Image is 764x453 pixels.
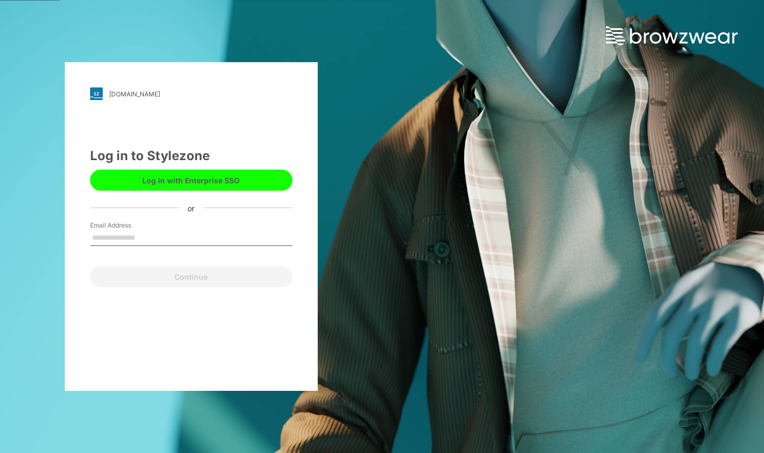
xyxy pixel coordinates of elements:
img: browzwear-logo.e42bd6dac1945053ebaf764b6aa21510.svg [606,26,738,45]
div: or [179,202,203,213]
div: Log in to Stylezone [90,146,292,165]
div: [DOMAIN_NAME] [109,90,160,98]
label: Email Address [90,221,164,230]
img: stylezone-logo.562084cfcfab977791bfbf7441f1a819.svg [90,87,103,100]
a: [DOMAIN_NAME] [90,87,292,100]
button: Log in with Enterprise SSO [90,170,292,191]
